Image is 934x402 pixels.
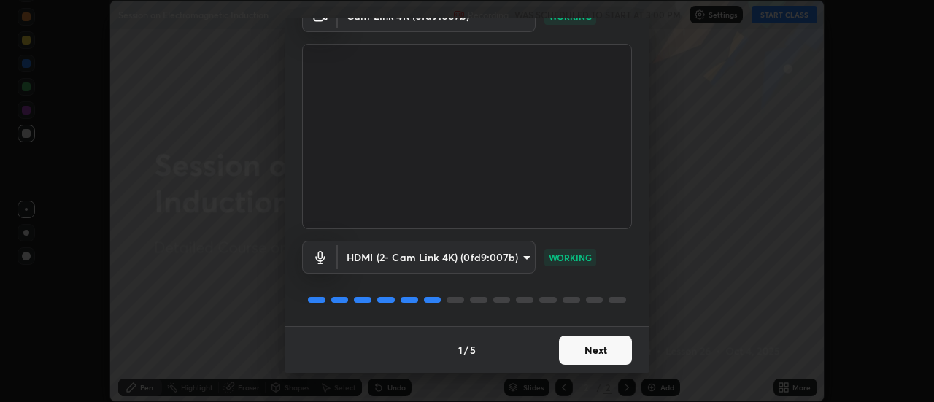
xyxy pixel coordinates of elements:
[549,251,592,264] p: WORKING
[470,342,476,357] h4: 5
[559,336,632,365] button: Next
[464,342,468,357] h4: /
[338,241,536,274] div: Cam Link 4K (0fd9:007b)
[458,342,463,357] h4: 1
